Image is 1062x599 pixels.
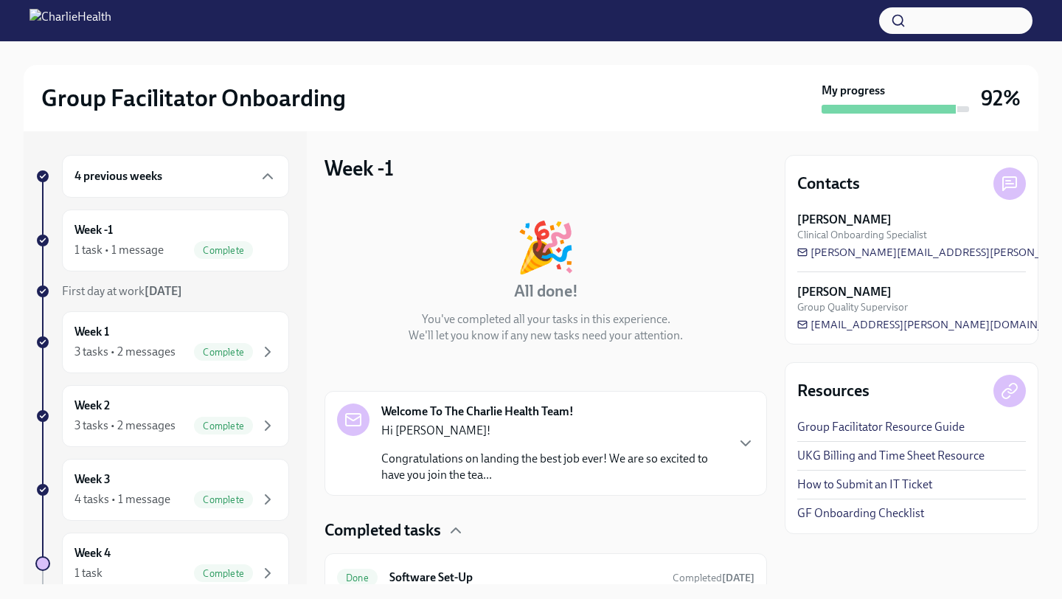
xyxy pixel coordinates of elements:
[62,155,289,198] div: 4 previous weeks
[673,571,754,585] span: September 8th, 2025 11:58
[35,311,289,373] a: Week 13 tasks • 2 messagesComplete
[74,565,103,581] div: 1 task
[35,459,289,521] a: Week 34 tasks • 1 messageComplete
[673,572,754,584] span: Completed
[74,545,111,561] h6: Week 4
[797,448,985,464] a: UKG Billing and Time Sheet Resource
[797,477,932,493] a: How to Submit an IT Ticket
[74,324,109,340] h6: Week 1
[822,83,885,99] strong: My progress
[74,418,176,434] div: 3 tasks • 2 messages
[35,385,289,447] a: Week 23 tasks • 2 messagesComplete
[381,404,574,420] strong: Welcome To The Charlie Health Team!
[194,568,253,579] span: Complete
[797,300,908,314] span: Group Quality Supervisor
[194,347,253,358] span: Complete
[797,505,924,522] a: GF Onboarding Checklist
[797,228,927,242] span: Clinical Onboarding Specialist
[74,344,176,360] div: 3 tasks • 2 messages
[29,9,111,32] img: CharlieHealth
[41,83,346,113] h2: Group Facilitator Onboarding
[337,566,754,589] a: DoneSoftware Set-UpCompleted[DATE]
[381,423,725,439] p: Hi [PERSON_NAME]!
[981,85,1021,111] h3: 92%
[74,222,113,238] h6: Week -1
[74,471,111,488] h6: Week 3
[381,451,725,483] p: Congratulations on landing the best job ever! We are so excited to have you join the tea...
[35,210,289,271] a: Week -11 task • 1 messageComplete
[74,491,170,508] div: 4 tasks • 1 message
[145,284,182,298] strong: [DATE]
[194,494,253,505] span: Complete
[409,328,683,344] p: We'll let you know if any new tasks need your attention.
[389,569,661,586] h6: Software Set-Up
[797,173,860,195] h4: Contacts
[324,519,441,541] h4: Completed tasks
[74,168,162,184] h6: 4 previous weeks
[422,311,670,328] p: You've completed all your tasks in this experience.
[324,155,394,181] h3: Week -1
[74,242,164,258] div: 1 task • 1 message
[194,420,253,432] span: Complete
[797,380,870,402] h4: Resources
[74,398,110,414] h6: Week 2
[797,212,892,228] strong: [PERSON_NAME]
[514,280,578,302] h4: All done!
[722,572,754,584] strong: [DATE]
[35,283,289,299] a: First day at work[DATE]
[324,519,767,541] div: Completed tasks
[797,284,892,300] strong: [PERSON_NAME]
[337,572,378,584] span: Done
[194,245,253,256] span: Complete
[797,419,965,435] a: Group Facilitator Resource Guide
[62,284,182,298] span: First day at work
[35,533,289,595] a: Week 41 taskComplete
[516,223,576,271] div: 🎉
